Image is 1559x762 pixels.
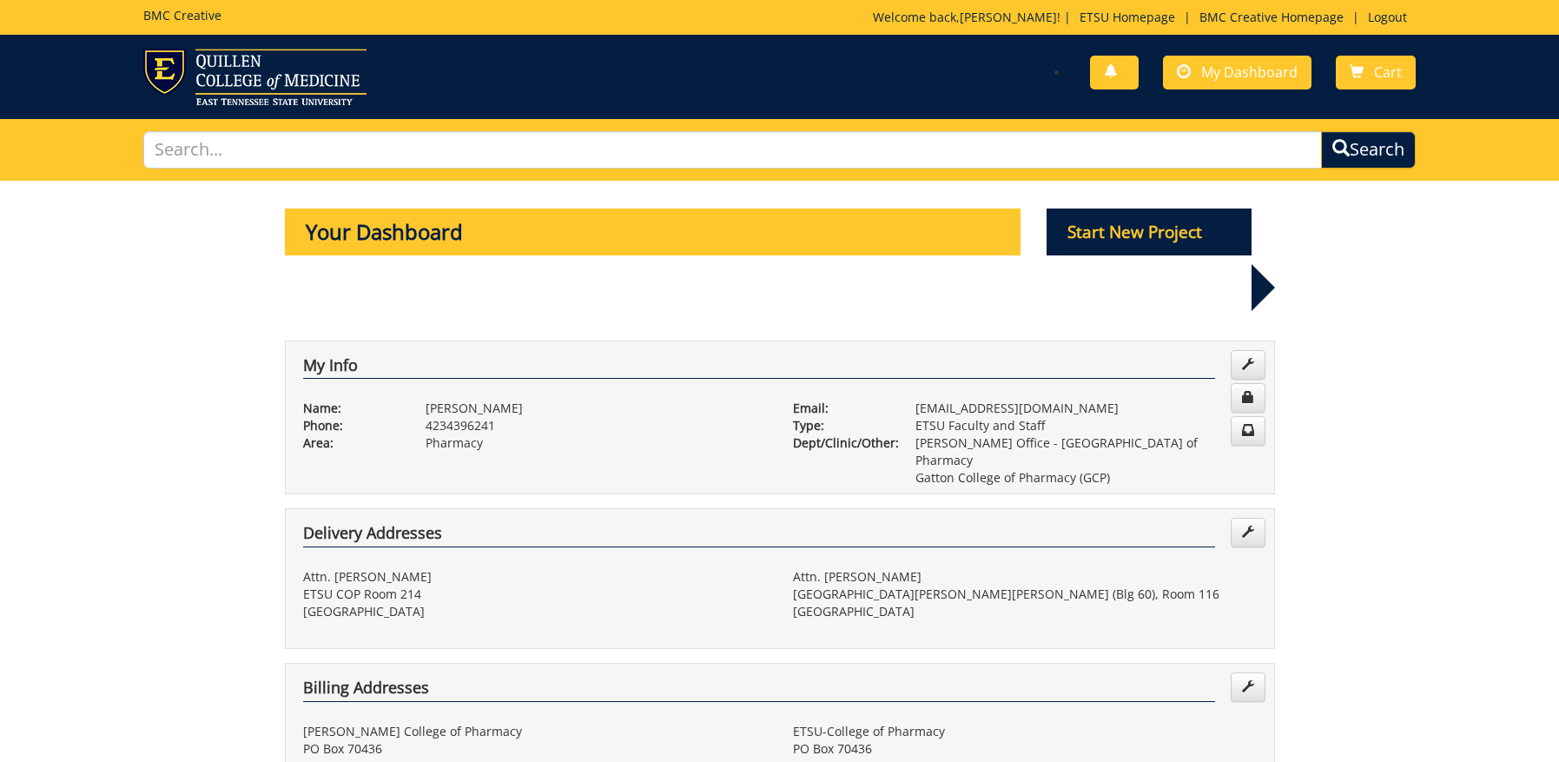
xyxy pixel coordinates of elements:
a: My Dashboard [1163,56,1311,89]
a: Change Communication Preferences [1231,416,1265,446]
a: Start New Project [1047,225,1252,242]
button: Search [1321,131,1416,169]
a: Logout [1359,9,1416,25]
p: Phone: [303,417,400,434]
p: Attn. [PERSON_NAME] [793,568,1257,586]
p: Attn. [PERSON_NAME] [303,568,767,586]
p: Email: [793,400,889,417]
p: [PERSON_NAME] [426,400,767,417]
h4: Delivery Addresses [303,525,1215,547]
a: Edit Addresses [1231,673,1265,702]
p: [GEOGRAPHIC_DATA] [793,603,1257,620]
p: ETSU-College of Pharmacy [793,723,1257,740]
a: [PERSON_NAME] [960,9,1057,25]
p: Dept/Clinic/Other: [793,434,889,452]
input: Search... [143,131,1323,169]
p: 4234396241 [426,417,767,434]
p: [EMAIL_ADDRESS][DOMAIN_NAME] [915,400,1257,417]
a: Edit Addresses [1231,518,1265,547]
p: [GEOGRAPHIC_DATA][PERSON_NAME][PERSON_NAME] (Blg 60), Room 116 [793,586,1257,603]
a: Edit Info [1231,350,1265,380]
p: [PERSON_NAME] Office - [GEOGRAPHIC_DATA] of Pharmacy [915,434,1257,469]
p: [PERSON_NAME] College of Pharmacy [303,723,767,740]
p: ETSU Faculty and Staff [915,417,1257,434]
p: Welcome back, ! | | | [873,9,1416,26]
img: ETSU logo [143,49,367,105]
a: Cart [1336,56,1416,89]
h4: Billing Addresses [303,679,1215,702]
p: Gatton College of Pharmacy (GCP) [915,469,1257,487]
p: ETSU COP Room 214 [303,586,767,603]
p: Your Dashboard [285,209,1021,255]
span: Cart [1374,63,1402,82]
p: Area: [303,434,400,452]
h5: BMC Creative [143,9,221,22]
p: Type: [793,417,889,434]
a: ETSU Homepage [1071,9,1184,25]
span: My Dashboard [1201,63,1298,82]
p: Name: [303,400,400,417]
h4: My Info [303,357,1215,380]
p: [GEOGRAPHIC_DATA] [303,603,767,620]
p: PO Box 70436 [793,740,1257,758]
a: Change Password [1231,383,1265,413]
p: PO Box 70436 [303,740,767,758]
p: Pharmacy [426,434,767,452]
p: Start New Project [1047,209,1252,255]
a: BMC Creative Homepage [1191,9,1352,25]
